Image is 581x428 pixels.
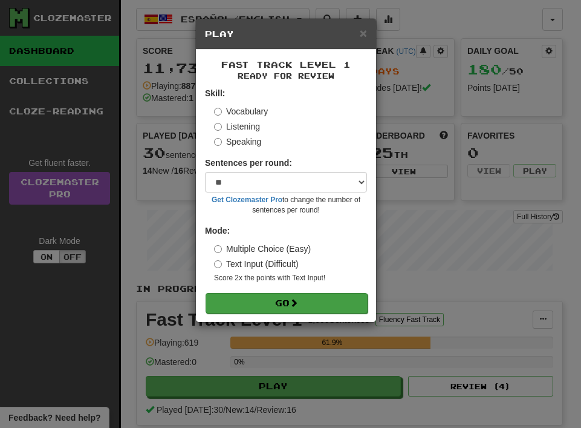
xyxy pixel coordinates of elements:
strong: Mode: [205,226,230,235]
button: Go [206,293,368,314]
small: Score 2x the points with Text Input ! [214,273,367,283]
input: Speaking [214,138,222,146]
small: Ready for Review [205,71,367,81]
input: Text Input (Difficult) [214,260,222,268]
label: Sentences per round: [205,157,292,169]
span: Fast Track Level 1 [221,59,351,70]
h5: Play [205,28,367,40]
label: Text Input (Difficult) [214,258,299,270]
input: Vocabulary [214,108,222,116]
input: Listening [214,123,222,131]
small: to change the number of sentences per round! [205,195,367,216]
strong: Skill: [205,88,225,98]
button: Close [360,27,367,39]
span: × [360,26,367,40]
label: Multiple Choice (Easy) [214,243,311,255]
input: Multiple Choice (Easy) [214,245,222,253]
a: Get Clozemaster Pro [212,196,282,204]
label: Vocabulary [214,105,268,117]
label: Speaking [214,136,261,148]
label: Listening [214,120,260,133]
